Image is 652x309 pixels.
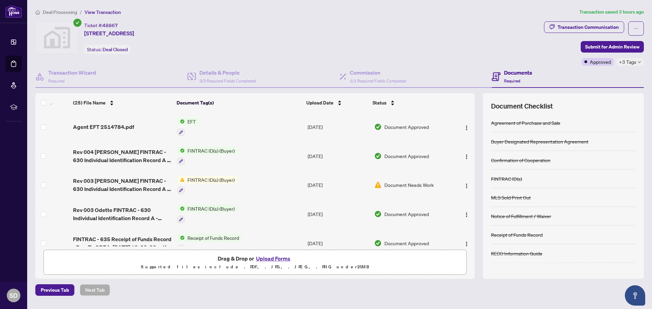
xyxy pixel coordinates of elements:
[85,9,121,15] span: View Transaction
[80,284,110,296] button: Next Tab
[585,41,639,52] span: Submit for Admin Review
[638,60,641,64] span: down
[491,231,543,238] div: Receipt of Funds Record
[80,8,82,16] li: /
[103,22,118,28] span: 48867
[634,26,638,31] span: ellipsis
[177,176,237,194] button: Status IconFINTRAC ID(s) (Buyer)
[305,141,371,171] td: [DATE]
[306,99,333,107] span: Upload Date
[35,284,74,296] button: Previous Tab
[177,176,185,184] img: Status Icon
[491,175,522,182] div: FINTRAC ID(s)
[5,5,22,18] img: logo
[464,183,469,189] img: Logo
[185,176,237,184] span: FINTRAC ID(s) (Buyer)
[305,171,371,200] td: [DATE]
[384,123,429,131] span: Document Approved
[177,205,185,212] img: Status Icon
[73,235,172,251] span: FINTRAC - 635 Receipt of Funds Record - PropTx-OREA_[DATE] 18_08_23.pdf
[305,112,371,141] td: [DATE]
[461,151,472,161] button: Logo
[177,205,237,223] button: Status IconFINTRAC ID(s) (Buyer)
[84,21,118,29] div: Ticket #:
[174,93,304,112] th: Document Tag(s)
[43,9,77,15] span: Deal Processing
[464,154,469,159] img: Logo
[254,254,292,263] button: Upload Forms
[304,93,370,112] th: Upload Date
[199,78,256,83] span: 3/3 Required Fields Completed
[619,58,636,66] span: +3 Tags
[103,46,128,53] span: Deal Closed
[73,123,134,131] span: Agent EFT 2514784.pdf
[350,78,406,83] span: 1/1 Required Fields Completed
[464,125,469,131] img: Logo
[461,238,472,249] button: Logo
[73,19,81,27] span: check-circle
[384,152,429,160] span: Document Approved
[177,118,185,125] img: Status Icon
[579,8,644,16] article: Transaction saved 3 hours ago
[73,177,172,193] span: Rev 003 [PERSON_NAME] FINTRAC - 630 Individual Identification Record A - PropTx-OREA_[DATE] 18_12...
[177,234,242,252] button: Status IconReceipt of Funds Record
[48,263,462,271] p: Supported files include .PDF, .JPG, .JPEG, .PNG under 25 MB
[374,123,382,131] img: Document Status
[350,69,406,77] h4: Commission
[84,45,130,54] div: Status:
[305,229,371,258] td: [DATE]
[491,101,553,111] span: Document Checklist
[491,156,550,164] div: Confirmation of Cooperation
[590,58,611,65] span: Approved
[218,254,292,263] span: Drag & Drop or
[48,69,96,77] h4: Transaction Wizard
[177,118,199,136] button: Status IconEFT
[461,121,472,132] button: Logo
[185,205,237,212] span: FINTRAC ID(s) (Buyer)
[48,78,65,83] span: Required
[491,212,551,220] div: Notice of Fulfillment / Waiver
[199,69,256,77] h4: Details & People
[384,239,429,247] span: Document Approved
[73,206,172,222] span: Rev 003 Odette FINTRAC - 630 Individual Identification Record A - PropTx-OREA_[DATE] 18_12_13 1.pdf
[374,181,382,189] img: Document Status
[177,147,185,154] img: Status Icon
[581,41,644,53] button: Submit for Admin Review
[70,93,174,112] th: (25) File Name
[35,10,40,15] span: home
[41,285,69,295] span: Previous Tab
[464,212,469,217] img: Logo
[625,285,645,306] button: Open asap
[177,147,237,165] button: Status IconFINTRAC ID(s) (Buyer)
[185,118,199,125] span: EFT
[544,21,624,33] button: Transaction Communication
[374,210,382,218] img: Document Status
[370,93,450,112] th: Status
[384,181,434,189] span: Document Needs Work
[185,147,237,154] span: FINTRAC ID(s) (Buyer)
[504,78,520,83] span: Required
[558,22,619,33] div: Transaction Communication
[177,234,185,242] img: Status Icon
[461,179,472,190] button: Logo
[73,148,172,164] span: Rev 004 [PERSON_NAME] FINTRAC - 630 Individual Identification Record A - PropTx-OREA_[DATE] 18_12...
[461,209,472,219] button: Logo
[373,99,386,107] span: Status
[36,22,78,54] img: svg%3e
[10,291,18,300] span: SD
[185,234,242,242] span: Receipt of Funds Record
[491,250,542,257] div: RECO Information Guide
[374,239,382,247] img: Document Status
[384,210,429,218] span: Document Approved
[84,29,134,37] span: [STREET_ADDRESS]
[491,194,531,201] div: MLS Sold Print Out
[305,199,371,229] td: [DATE]
[374,152,382,160] img: Document Status
[464,241,469,247] img: Logo
[73,99,106,107] span: (25) File Name
[491,138,588,145] div: Buyer Designated Representation Agreement
[44,250,466,275] span: Drag & Drop orUpload FormsSupported files include .PDF, .JPG, .JPEG, .PNG under25MB
[491,119,560,127] div: Agreement of Purchase and Sale
[504,69,532,77] h4: Documents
